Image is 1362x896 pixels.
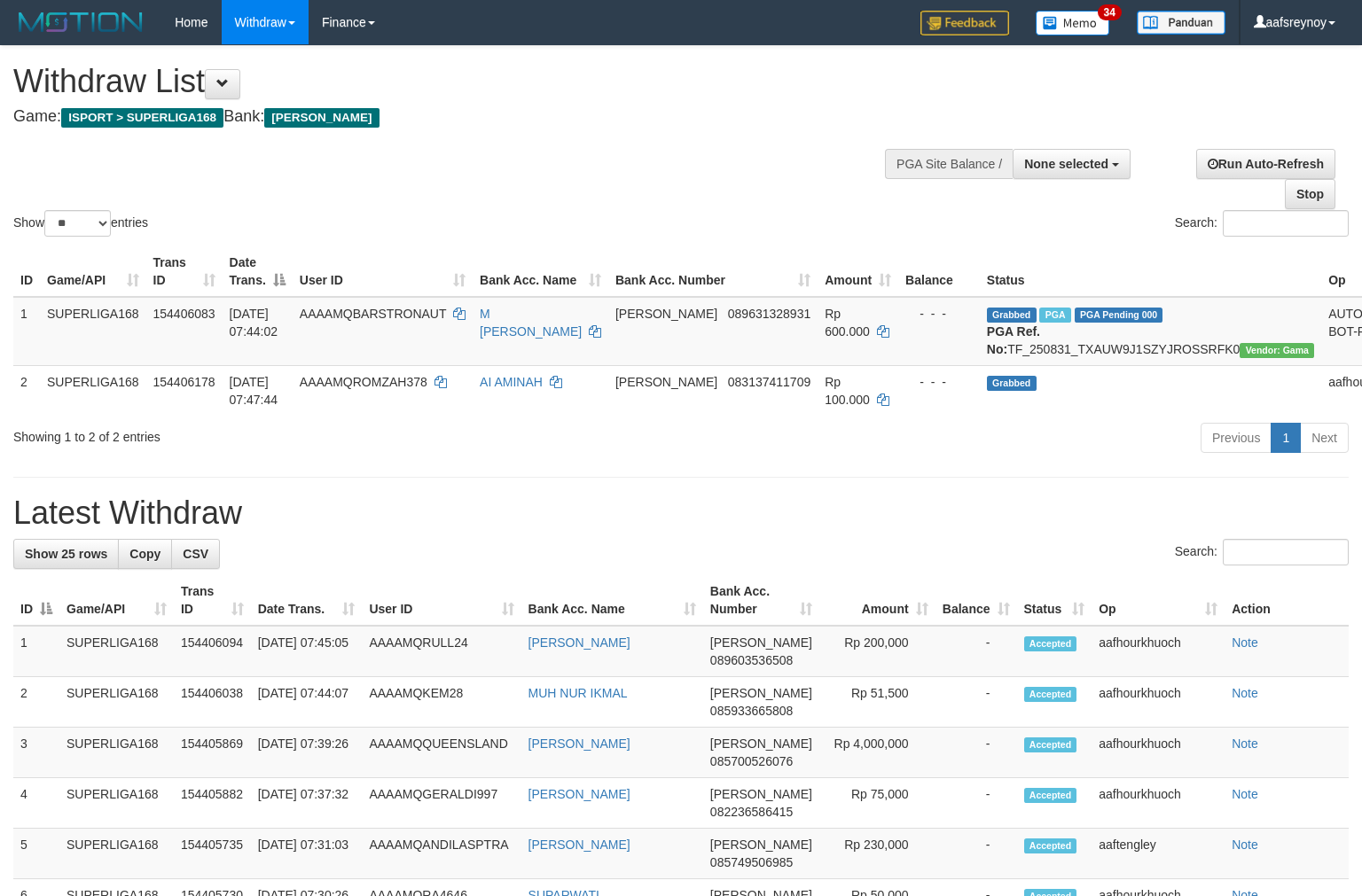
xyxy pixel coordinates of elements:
[819,829,935,879] td: Rp 230,000
[980,297,1321,366] td: TF_250831_TXAUW9J1SZYJROSSRFK0
[1240,343,1314,358] span: Vendor URL: https://trx31.1velocity.biz
[174,626,251,677] td: 154406094
[710,635,812,650] span: [PERSON_NAME]
[13,626,59,677] td: 1
[264,108,379,128] span: [PERSON_NAME]
[935,829,1017,879] td: -
[118,539,172,569] a: Copy
[13,495,1349,531] h1: Latest Withdraw
[25,547,107,561] span: Show 25 rows
[1223,210,1349,237] input: Search:
[935,626,1017,677] td: -
[1092,626,1225,677] td: aafhourkhuoch
[615,375,717,389] span: [PERSON_NAME]
[528,635,630,650] a: [PERSON_NAME]
[230,307,278,339] span: [DATE] 07:44:02
[251,626,363,677] td: [DATE] 07:45:05
[59,728,174,778] td: SUPERLIGA168
[710,838,812,852] span: [PERSON_NAME]
[146,246,223,297] th: Trans ID: activate to sort column ascending
[935,778,1017,829] td: -
[13,829,59,879] td: 5
[40,365,146,416] td: SUPERLIGA168
[935,677,1017,728] td: -
[59,829,174,879] td: SUPERLIGA168
[1039,308,1070,323] span: Marked by aafromsomean
[898,246,980,297] th: Balance
[13,108,890,126] h4: Game: Bank:
[1223,539,1349,565] input: Search:
[480,307,582,339] a: M [PERSON_NAME]
[615,307,717,321] span: [PERSON_NAME]
[174,728,251,778] td: 154405869
[1175,210,1349,237] label: Search:
[1232,787,1258,801] a: Note
[13,778,59,829] td: 4
[1232,686,1258,700] a: Note
[1024,788,1077,803] span: Accepted
[300,307,446,321] span: AAAAMQBARSTRONAUT
[980,246,1321,297] th: Status
[1300,423,1349,453] a: Next
[480,375,543,389] a: AI AMINAH
[13,64,890,99] h1: Withdraw List
[710,736,812,751] span: [PERSON_NAME]
[1024,687,1077,702] span: Accepted
[251,677,363,728] td: [DATE] 07:44:07
[818,246,898,297] th: Amount: activate to sort column ascending
[987,376,1037,391] span: Grabbed
[362,677,521,728] td: AAAAMQKEM28
[174,575,251,626] th: Trans ID: activate to sort column ascending
[1092,829,1225,879] td: aaftengley
[362,728,521,778] td: AAAAMQQUEENSLAND
[528,838,630,852] a: [PERSON_NAME]
[174,829,251,879] td: 154405735
[13,539,119,569] a: Show 25 rows
[1175,539,1349,565] label: Search:
[1092,778,1225,829] td: aafhourkhuoch
[920,11,1009,35] img: Feedback.jpg
[59,778,174,829] td: SUPERLIGA168
[59,575,174,626] th: Game/API: activate to sort column ascending
[528,787,630,801] a: [PERSON_NAME]
[987,308,1037,323] span: Grabbed
[710,787,812,801] span: [PERSON_NAME]
[885,149,1013,179] div: PGA Site Balance /
[825,375,870,407] span: Rp 100.000
[174,778,251,829] td: 154405882
[40,246,146,297] th: Game/API: activate to sort column ascending
[1201,423,1272,453] a: Previous
[1036,11,1110,35] img: Button%20Memo.svg
[710,704,793,718] span: Copy 085933665808 to clipboard
[183,547,208,561] span: CSV
[608,246,818,297] th: Bank Acc. Number: activate to sort column ascending
[13,421,554,446] div: Showing 1 to 2 of 2 entries
[1075,308,1163,323] span: PGA Pending
[987,324,1040,356] b: PGA Ref. No:
[59,677,174,728] td: SUPERLIGA168
[1024,636,1077,651] span: Accepted
[251,728,363,778] td: [DATE] 07:39:26
[362,829,521,879] td: AAAAMQANDILASPTRA
[153,307,215,321] span: 154406083
[251,575,363,626] th: Date Trans.: activate to sort column ascending
[528,686,628,700] a: MUH NUR IKMAL
[710,653,793,667] span: Copy 089603536508 to clipboard
[935,728,1017,778] td: -
[13,210,148,237] label: Show entries
[13,297,40,366] td: 1
[13,728,59,778] td: 3
[1024,737,1077,752] span: Accepted
[1092,728,1225,778] td: aafhourkhuoch
[819,728,935,778] td: Rp 4,000,000
[174,677,251,728] td: 154406038
[362,575,521,626] th: User ID: activate to sort column ascending
[13,575,59,626] th: ID: activate to sort column descending
[61,108,223,128] span: ISPORT > SUPERLIGA168
[251,778,363,829] td: [DATE] 07:37:32
[1017,575,1092,626] th: Status: activate to sort column ascending
[13,365,40,416] td: 2
[362,778,521,829] td: AAAAMQGERALDI997
[1024,157,1108,171] span: None selected
[1013,149,1131,179] button: None selected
